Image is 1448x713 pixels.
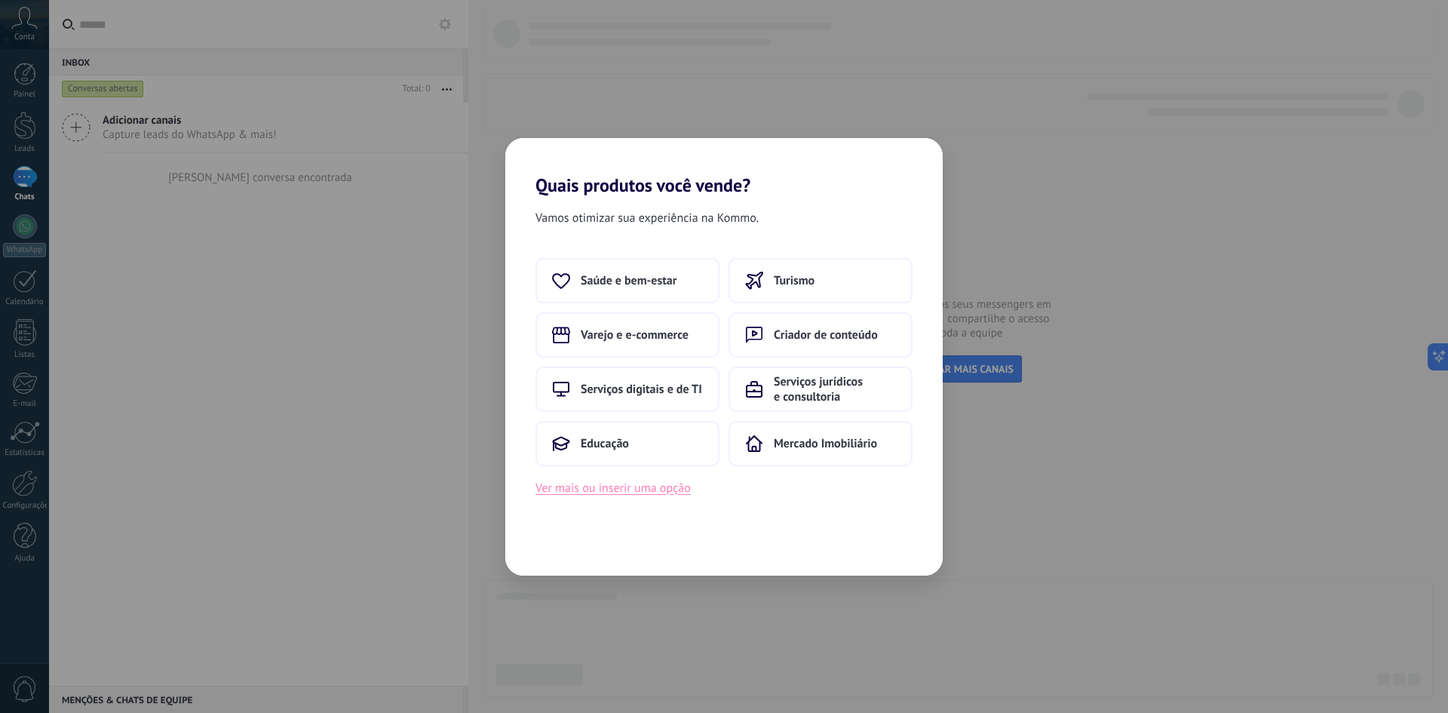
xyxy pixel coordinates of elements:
button: Mercado Imobiliário [729,421,913,466]
button: Criador de conteúdo [729,312,913,358]
h2: Quais produtos você vende? [505,138,943,196]
button: Serviços jurídicos e consultoria [729,367,913,412]
span: Turismo [774,273,814,288]
span: Serviços jurídicos e consultoria [774,374,896,404]
button: Serviços digitais e de TI [535,367,719,412]
button: Turismo [729,258,913,303]
button: Saúde e bem-estar [535,258,719,303]
span: Serviços digitais e de TI [581,382,702,397]
button: Educação [535,421,719,466]
span: Criador de conteúdo [774,327,878,343]
span: Varejo e e-commerce [581,327,689,343]
button: Varejo e e-commerce [535,312,719,358]
button: Ver mais ou inserir uma opção [535,478,691,498]
span: Vamos otimizar sua experiência na Kommo. [535,208,759,228]
span: Educação [581,436,629,451]
span: Saúde e bem-estar [581,273,676,288]
span: Mercado Imobiliário [774,436,877,451]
